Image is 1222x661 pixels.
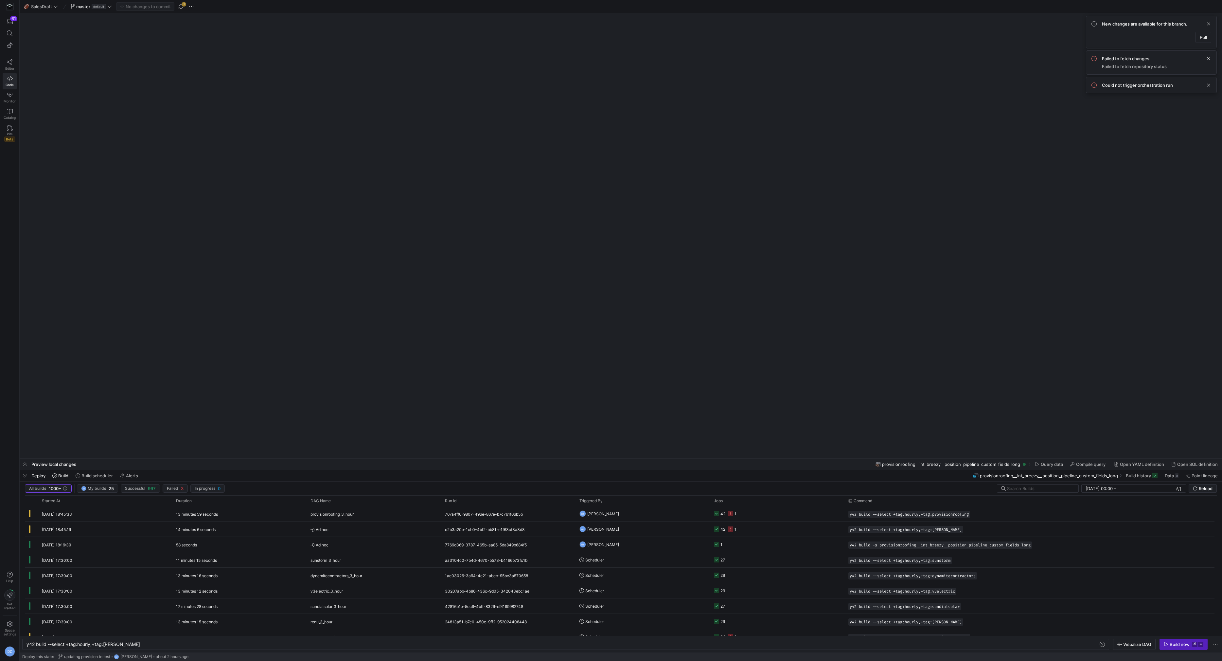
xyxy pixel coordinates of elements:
[77,484,118,493] button: DZMy builds25
[31,462,76,467] span: Preview local changes
[310,537,437,553] span: Ad hoc
[3,122,17,144] a: PRsBeta
[587,522,619,537] span: [PERSON_NAME]
[1102,64,1167,69] span: Failed to fetch repository status
[1195,32,1211,43] button: Pull
[441,614,576,629] div: 24813a51-b7c0-450c-9ff2-952024408448
[585,552,604,568] span: Scheduler
[1199,486,1213,491] span: Reload
[25,598,1214,614] div: Press SPACE to select this row.
[3,106,17,122] a: Catalog
[29,486,46,491] span: All builds
[121,484,160,493] button: Successful997
[441,506,576,521] div: 767a4ff6-9807-496e-867e-b7c761f66b5b
[42,635,72,640] span: [DATE] 17:30:00
[120,654,152,659] span: [PERSON_NAME]
[585,614,604,629] span: Scheduler
[27,641,140,647] span: y42 build --select +tag:hourly,+tag:[PERSON_NAME]
[22,2,60,11] button: 🏈SalesDraft
[1160,639,1208,650] button: Build now⌘⏎
[3,73,17,89] a: Code
[163,484,188,493] button: Failed3
[24,4,28,9] span: 🏈
[42,573,72,578] span: [DATE] 17:30:00
[720,583,725,598] div: 29
[720,568,725,583] div: 29
[441,537,576,552] div: 7769d369-3787-465b-aa85-5da849b684f5
[310,599,346,614] span: sundialsolar_3_hour
[4,137,15,142] span: Beta
[579,510,586,517] div: DZ
[1123,642,1151,647] span: Visualize DAG
[587,506,619,522] span: [PERSON_NAME]
[176,635,218,640] y42-duration: 12 minutes 49 seconds
[76,4,90,9] span: master
[25,506,1214,522] div: Press SPACE to select this row.
[1126,473,1151,478] span: Build history
[1113,639,1156,650] button: Visualize DAG
[850,635,969,640] span: y42 build --select +tag:hourly,+tag:provisionroofing
[1007,486,1073,491] input: Search Builds
[195,486,215,491] span: In progress
[69,2,114,11] button: masterdefault
[310,614,332,630] span: renu_3_hour
[1118,486,1160,491] input: End datetime
[1067,459,1108,470] button: Compile query
[1032,459,1066,470] button: Query data
[1114,486,1116,491] span: –
[10,16,17,21] div: 61
[57,652,190,661] button: updating provision to testDZ[PERSON_NAME]about 2 hours ago
[25,629,1214,645] div: Press SPACE to select this row.
[735,506,736,522] div: 1
[720,522,725,537] div: 42
[64,654,110,659] span: updating provision to test
[4,602,15,610] span: Get started
[1111,459,1167,470] button: Open YAML definition
[1192,473,1218,478] span: Point lineage
[1189,484,1217,493] button: Reload
[579,526,586,532] div: DZ
[1102,21,1187,27] span: New changes are available for this branch.
[441,552,576,567] div: aa3104c0-7b4d-4670-b573-b4166b73fc1b
[25,484,72,493] button: All builds1000+
[735,522,736,537] div: 1
[22,654,54,659] span: Deploy this state:
[1175,473,1178,478] div: 9
[176,619,218,624] y42-duration: 13 minutes 15 seconds
[42,604,72,609] span: [DATE] 17:30:00
[25,568,1214,583] div: Press SPACE to select this row.
[850,574,976,578] span: y42 build --select +tag:hourly,+tag:dynamitecontractors
[1170,642,1190,647] div: Build now
[176,527,216,532] y42-duration: 14 minutes 6 seconds
[25,614,1214,629] div: Press SPACE to select this row.
[7,132,12,136] span: PRs
[310,506,354,522] span: provisionroofing_3_hour
[445,499,456,503] span: Run Id
[25,522,1214,537] div: Press SPACE to select this row.
[42,542,71,547] span: [DATE] 18:19:39
[1076,462,1106,467] span: Compile query
[1198,642,1203,647] kbd: ⏎
[310,553,341,568] span: sunstorm_3_hour
[441,629,576,644] div: 6ee9739a-2cd6-4aa8-80ad-580e746899a4
[218,486,221,491] span: 0
[579,499,603,503] span: Triggered By
[176,573,218,578] y42-duration: 13 minutes 16 seconds
[126,473,138,478] span: Alerts
[114,654,119,659] div: DZ
[25,537,1214,552] div: Press SPACE to select this row.
[310,630,354,645] span: provisionroofing_3_hour
[3,569,17,586] button: Help
[1183,470,1221,481] button: Point lineage
[3,16,17,28] button: 61
[4,116,16,119] span: Catalog
[850,527,962,532] span: y42 build --select +tag:hourly,+tag:[PERSON_NAME]
[1120,462,1164,467] span: Open YAML definition
[310,522,437,537] span: Ad hoc
[1041,462,1063,467] span: Query data
[5,646,15,657] div: DZ
[148,486,156,491] span: 997
[117,470,141,481] button: Alerts
[850,558,950,563] span: y42 build --select +tag:hourly,+tag:sunstorm
[980,473,1118,478] span: provisionroofing__int_breezy__position_pipeline_custom_fields_long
